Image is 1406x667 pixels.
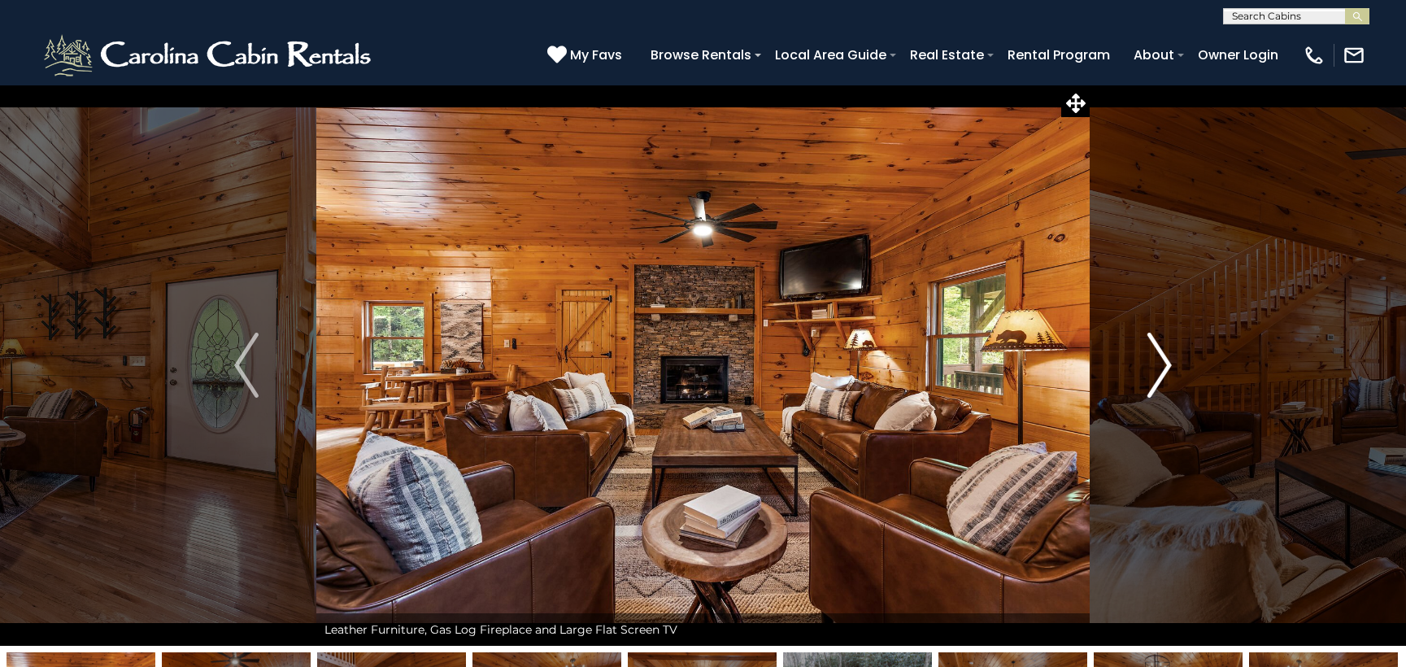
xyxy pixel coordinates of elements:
[1343,44,1365,67] img: mail-regular-white.png
[1303,44,1325,67] img: phone-regular-white.png
[1147,333,1172,398] img: arrow
[316,613,1090,646] div: Leather Furniture, Gas Log Fireplace and Large Flat Screen TV
[767,41,895,69] a: Local Area Guide
[999,41,1118,69] a: Rental Program
[570,45,622,65] span: My Favs
[642,41,760,69] a: Browse Rentals
[1190,41,1286,69] a: Owner Login
[41,31,378,80] img: White-1-2.png
[547,45,626,66] a: My Favs
[902,41,992,69] a: Real Estate
[234,333,259,398] img: arrow
[176,85,316,646] button: Previous
[1125,41,1182,69] a: About
[1090,85,1230,646] button: Next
